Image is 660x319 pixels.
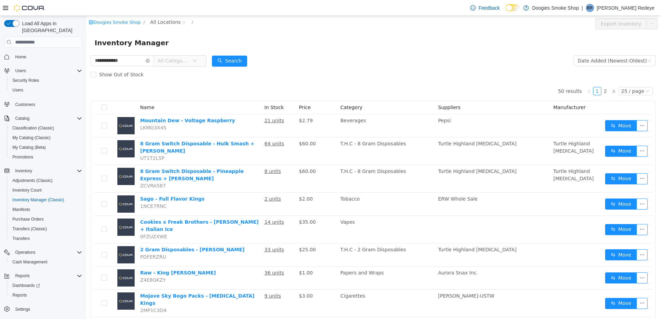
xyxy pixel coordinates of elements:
[467,153,507,165] span: Turtle Highland [MEDICAL_DATA]
[12,154,33,160] span: Promotions
[1,271,85,281] button: Reports
[15,273,30,279] span: Reports
[507,71,515,79] li: 1
[7,143,85,152] button: My Catalog (Beta)
[550,183,561,194] button: icon: ellipsis
[12,114,82,123] span: Catalog
[10,291,30,299] a: Reports
[561,43,565,48] i: icon: down
[178,89,197,94] span: In Stock
[505,11,506,12] span: Dark Mode
[251,149,349,177] td: T.H.C - 8 Gram Disposables
[1,166,85,176] button: Inventory
[12,283,40,288] span: Dashboards
[54,254,129,260] a: Raw - King [PERSON_NAME]
[10,56,60,61] span: Show Out of Stock
[12,292,27,298] span: Reports
[12,52,82,61] span: Home
[550,157,561,168] button: icon: ellipsis
[10,258,82,266] span: Cash Management
[467,1,502,15] a: Feedback
[10,205,33,214] a: Manifests
[587,4,593,12] span: BR
[8,21,87,32] span: Inventory Manager
[10,176,55,185] a: Adjustments (Classic)
[559,73,563,78] i: icon: down
[12,167,82,175] span: Inventory
[10,134,82,142] span: My Catalog (Classic)
[525,74,530,78] i: icon: right
[178,203,198,209] u: 14 units
[54,109,80,115] span: LKMG3X45
[251,228,349,251] td: T.H.C - 2 Gram Disposables
[7,152,85,162] button: Promotions
[12,53,29,61] a: Home
[519,282,551,293] button: icon: swapMove
[10,186,82,194] span: Inventory Count
[586,4,594,12] div: Barb Redeye
[54,102,149,107] a: Mountain Dew - Voltage Raspberry
[31,277,48,294] img: Mojave Sky Bogo Packs - Menthol Kings placeholder
[10,86,26,94] a: Users
[213,125,230,130] span: $60.00
[12,272,32,280] button: Reports
[105,4,107,9] span: /
[15,116,29,121] span: Catalog
[15,168,32,174] span: Inventory
[12,125,54,131] span: Classification (Classic)
[10,281,43,290] a: Dashboards
[505,4,520,11] input: Dark Mode
[509,2,561,13] button: Export Inventory
[10,215,47,223] a: Purchase Orders
[10,234,32,243] a: Transfers
[352,277,408,283] span: [PERSON_NAME]-USTW
[12,135,51,141] span: My Catalog (Classic)
[12,226,47,232] span: Transfers (Classic)
[7,176,85,185] button: Adjustments (Classic)
[7,185,85,195] button: Inventory Count
[12,272,82,280] span: Reports
[10,143,49,152] a: My Catalog (Beta)
[15,54,26,60] span: Home
[12,305,33,313] a: Settings
[10,205,82,214] span: Manifests
[178,102,198,107] u: 21 units
[10,86,82,94] span: Users
[251,122,349,149] td: T.H.C - 8 Gram Disposables
[1,304,85,314] button: Settings
[10,153,82,161] span: Promotions
[106,43,110,48] i: icon: down
[54,187,80,193] span: 1NCE7RNC
[12,187,42,193] span: Inventory Count
[7,76,85,85] button: Security Roles
[7,290,85,300] button: Reports
[467,89,499,94] span: Manufacturer
[19,20,82,34] span: Load All Apps in [GEOGRAPHIC_DATA]
[31,180,48,197] img: Sago - Full Flavor Kings placeholder
[12,67,29,75] button: Users
[251,98,349,122] td: Beverages
[472,71,495,79] li: 50 results
[178,153,195,158] u: 8 units
[64,2,94,10] span: All Locations
[12,100,82,108] span: Customers
[550,104,561,115] button: icon: ellipsis
[10,134,54,142] a: My Catalog (Classic)
[7,85,85,95] button: Users
[1,248,85,257] button: Operations
[12,197,64,203] span: Inventory Manager (Classic)
[213,254,226,260] span: $1.00
[10,186,45,194] a: Inventory Count
[31,152,48,169] img: 8 Gram Switch Disposable - Pineapple Express + King Louie Xll placeholder
[10,124,82,132] span: Classification (Classic)
[15,68,26,74] span: Users
[12,216,44,222] span: Purchase Orders
[57,4,59,9] span: /
[352,89,374,94] span: Suppliers
[515,71,523,79] li: 2
[478,4,499,11] span: Feedback
[7,214,85,224] button: Purchase Orders
[498,71,507,79] li: Previous Page
[2,4,54,9] a: icon: shopDoogies Smoke Shop
[54,180,118,186] a: Sago - Full Flavor Kings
